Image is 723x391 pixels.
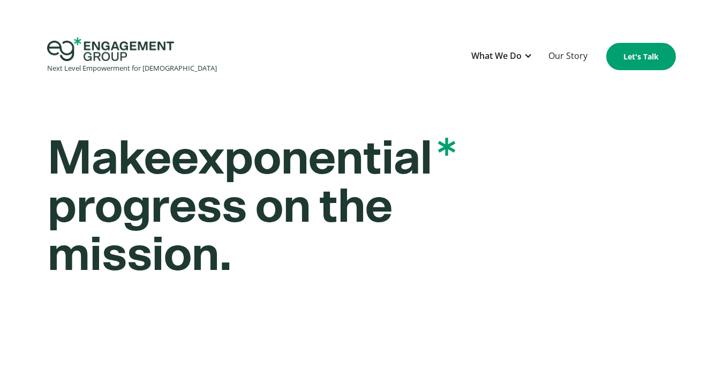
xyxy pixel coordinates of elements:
[47,61,217,76] div: Next Level Empowerment for [DEMOGRAPHIC_DATA]
[543,43,593,70] a: Our Story
[466,43,538,70] div: What We Do
[47,37,217,76] a: home
[47,135,455,280] strong: Make progress on the mission.
[47,37,174,61] img: Engagement Group Logo Icon
[171,135,455,183] span: exponential
[471,49,522,63] div: What We Do
[606,43,676,70] a: Let's Talk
